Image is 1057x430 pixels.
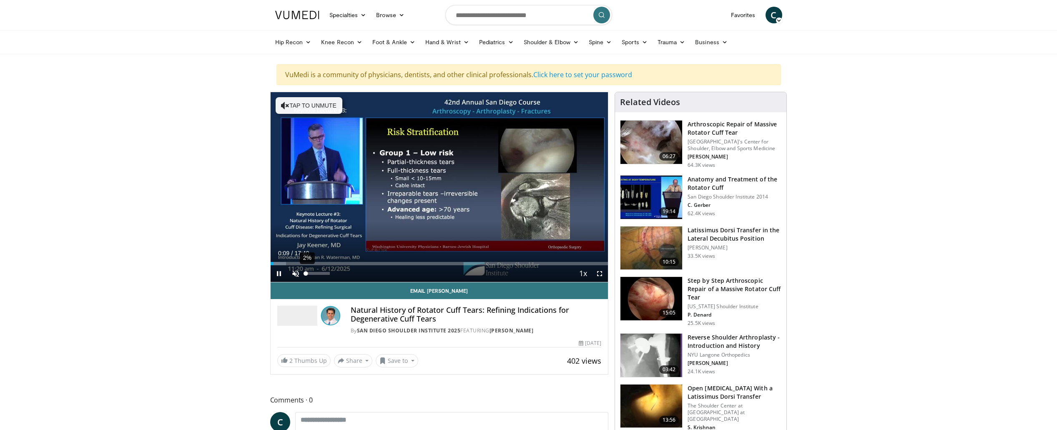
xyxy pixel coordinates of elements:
[688,244,781,251] p: [PERSON_NAME]
[688,253,715,259] p: 33.5K views
[334,354,373,367] button: Share
[420,34,474,50] a: Hand & Wrist
[376,354,418,367] button: Save to
[688,320,715,327] p: 25.5K views
[474,34,519,50] a: Pediatrics
[271,92,608,282] video-js: Video Player
[351,327,602,334] div: By FEATURING
[688,162,715,168] p: 64.3K views
[688,138,781,152] p: [GEOGRAPHIC_DATA]'s Center for Shoulder, Elbow and Sports Medicine
[726,7,761,23] a: Favorites
[688,226,781,243] h3: Latissimus Dorsi Transfer in the Lateral Decubitus Position
[579,339,601,347] div: [DATE]
[690,34,733,50] a: Business
[584,34,617,50] a: Spine
[688,384,781,401] h3: Open [MEDICAL_DATA] With a Latissimus Dorsi Transfer
[688,120,781,137] h3: Arthroscopic Repair of Massive Rotator Cuff Tear
[620,277,781,327] a: 15:05 Step by Step Arthroscopic Repair of a Massive Rotator Cuff Tear [US_STATE] Shoulder Institu...
[291,250,293,256] span: /
[519,34,584,50] a: Shoulder & Elbow
[659,152,679,161] span: 06:27
[659,416,679,424] span: 13:56
[620,97,680,107] h4: Related Videos
[688,368,715,375] p: 24.1K views
[591,265,608,282] button: Fullscreen
[490,327,534,334] a: [PERSON_NAME]
[270,34,316,50] a: Hip Recon
[321,306,341,326] img: Avatar
[278,250,289,256] span: 0:09
[289,357,293,365] span: 2
[276,64,781,85] div: VuMedi is a community of physicians, dentists, and other clinical professionals.
[445,5,612,25] input: Search topics, interventions
[294,250,309,256] span: 17:40
[367,34,420,50] a: Foot & Ankle
[357,327,461,334] a: San Diego Shoulder Institute 2025
[688,277,781,302] h3: Step by Step Arthroscopic Repair of a Massive Rotator Cuff Tear
[271,262,608,265] div: Progress Bar
[620,175,781,219] a: 19:14 Anatomy and Treatment of the Rotator Cuff San Diego Shoulder Institute 2014 C. Gerber 62.4K...
[688,402,781,422] p: The Shoulder Center at [GEOGRAPHIC_DATA] at [GEOGRAPHIC_DATA]
[659,309,679,317] span: 15:05
[688,175,781,192] h3: Anatomy and Treatment of the Rotator Cuff
[316,34,367,50] a: Knee Recon
[271,265,287,282] button: Pause
[688,153,781,160] p: [PERSON_NAME]
[688,303,781,310] p: [US_STATE] Shoulder Institute
[575,265,591,282] button: Playback Rate
[620,121,682,164] img: 281021_0002_1.png.150x105_q85_crop-smart_upscale.jpg
[620,176,682,219] img: 58008271-3059-4eea-87a5-8726eb53a503.150x105_q85_crop-smart_upscale.jpg
[277,306,317,326] img: San Diego Shoulder Institute 2025
[653,34,690,50] a: Trauma
[617,34,653,50] a: Sports
[276,97,342,114] button: Tap to unmute
[620,120,781,168] a: 06:27 Arthroscopic Repair of Massive Rotator Cuff Tear [GEOGRAPHIC_DATA]'s Center for Shoulder, E...
[620,226,781,270] a: 10:15 Latissimus Dorsi Transfer in the Lateral Decubitus Position [PERSON_NAME] 33.5K views
[324,7,372,23] a: Specialties
[688,312,781,318] p: P. Denard
[688,194,781,200] p: San Diego Shoulder Institute 2014
[620,277,682,320] img: 7cd5bdb9-3b5e-40f2-a8f4-702d57719c06.150x105_q85_crop-smart_upscale.jpg
[567,356,601,366] span: 402 views
[620,385,682,428] img: 38772_0000_3.png.150x105_q85_crop-smart_upscale.jpg
[533,70,632,79] a: Click here to set your password
[659,365,679,374] span: 03:42
[620,226,682,270] img: 38501_0000_3.png.150x105_q85_crop-smart_upscale.jpg
[620,334,682,377] img: zucker_4.png.150x105_q85_crop-smart_upscale.jpg
[620,333,781,377] a: 03:42 Reverse Shoulder Arthroplasty - Introduction and History NYU Langone Orthopedics [PERSON_NA...
[688,352,781,358] p: NYU Langone Orthopedics
[659,207,679,216] span: 19:14
[277,354,331,367] a: 2 Thumbs Up
[688,360,781,367] p: [PERSON_NAME]
[351,306,602,324] h4: Natural History of Rotator Cuff Tears: Refining Indications for Degenerative Cuff Tears
[287,265,304,282] button: Unmute
[688,210,715,217] p: 62.4K views
[371,7,409,23] a: Browse
[306,272,330,275] div: Volume Level
[275,11,319,19] img: VuMedi Logo
[688,202,781,209] p: C. Gerber
[659,258,679,266] span: 10:15
[688,333,781,350] h3: Reverse Shoulder Arthroplasty - Introduction and History
[271,282,608,299] a: Email [PERSON_NAME]
[766,7,782,23] a: C
[270,395,609,405] span: Comments 0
